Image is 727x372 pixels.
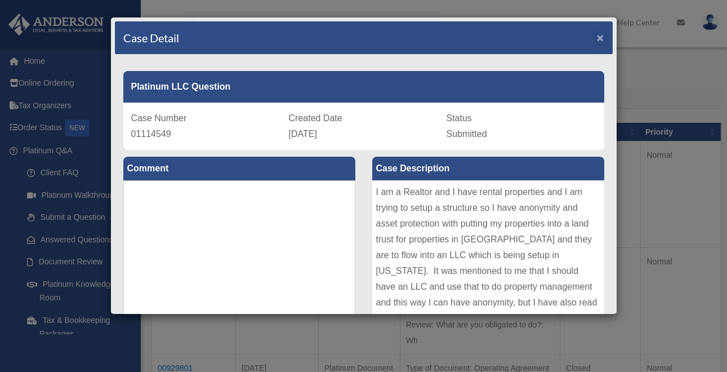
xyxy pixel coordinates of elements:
[372,180,604,349] div: I am a Realtor and I have rental properties and I am trying to setup a structure so I have anonym...
[447,129,487,139] span: Submitted
[131,113,187,123] span: Case Number
[372,157,604,180] label: Case Description
[123,30,179,46] h4: Case Detail
[131,129,171,139] span: 01114549
[597,31,604,44] span: ×
[597,32,604,43] button: Close
[447,113,472,123] span: Status
[123,71,604,103] div: Platinum LLC Question
[123,157,355,180] label: Comment
[289,129,317,139] span: [DATE]
[289,113,342,123] span: Created Date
